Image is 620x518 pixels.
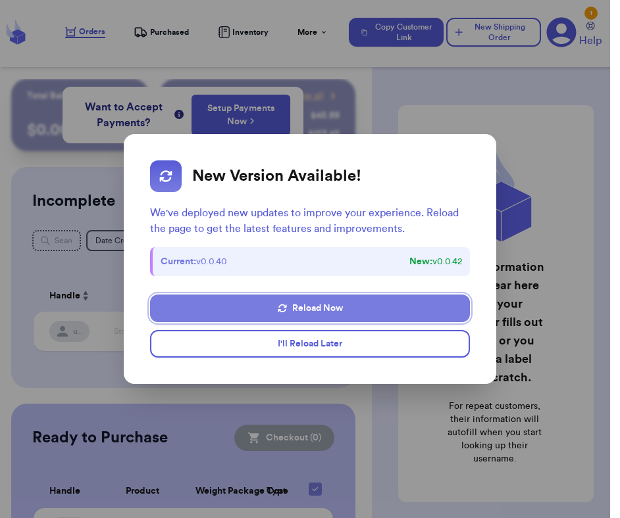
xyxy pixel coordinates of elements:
strong: Current: [161,257,196,266]
button: Reload Now [150,294,469,322]
p: We've deployed new updates to improve your experience. Reload the page to get the latest features... [150,205,469,237]
span: v 0.0.42 [409,255,462,268]
strong: New: [409,257,432,266]
h2: New Version Available! [192,166,361,186]
span: v 0.0.40 [161,255,227,268]
button: I'll Reload Later [150,330,469,358]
